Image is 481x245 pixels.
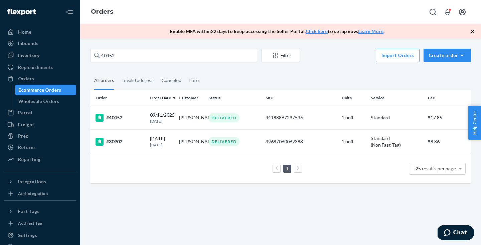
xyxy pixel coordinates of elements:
a: Add Integration [4,190,76,198]
div: Add Integration [18,191,48,196]
div: Create order [429,52,466,59]
div: Canceled [162,72,181,89]
a: Prep [4,131,76,141]
a: Orders [91,8,113,15]
th: Fee [425,90,471,106]
a: Freight [4,119,76,130]
th: Service [368,90,425,106]
div: Inventory [18,52,39,59]
div: DELIVERED [208,113,239,122]
div: Settings [18,232,37,239]
p: Enable MFA within 22 days to keep accessing the Seller Portal. to setup now. . [170,28,384,35]
div: 39687060062383 [266,138,336,145]
td: 1 unit [339,129,368,154]
p: Standard [371,135,423,142]
div: Wholesale Orders [18,98,59,105]
div: All orders [94,72,114,90]
div: #30902 [96,138,145,146]
iframe: Opens a widget where you can chat to one of our agents [438,225,474,242]
div: Inbounds [18,40,38,47]
a: Orders [4,73,76,84]
div: Orders [18,75,34,82]
button: Filter [261,49,300,62]
a: Reporting [4,154,76,165]
button: Open notifications [441,5,454,19]
button: Help Center [468,106,481,140]
a: Replenishments [4,62,76,73]
div: Home [18,29,31,35]
button: Fast Tags [4,206,76,217]
a: Inbounds [4,38,76,49]
td: [PERSON_NAME] [176,106,205,129]
div: Late [189,72,199,89]
a: Page 1 is your current page [285,166,290,171]
div: Returns [18,144,36,151]
input: Search orders [90,49,257,62]
div: Reporting [18,156,40,163]
div: Integrations [18,178,46,185]
th: Units [339,90,368,106]
div: 44188867297536 [266,114,336,121]
span: 25 results per page [416,166,456,171]
p: Standard [371,114,423,121]
div: Filter [262,52,300,59]
th: Order Date [147,90,176,106]
div: (Non Fast Tag) [371,142,423,148]
div: Fast Tags [18,208,39,215]
a: Returns [4,142,76,153]
div: Ecommerce Orders [18,87,61,93]
td: $17.85 [425,106,471,129]
a: Learn More [358,28,383,34]
div: Prep [18,133,28,139]
td: [PERSON_NAME] [176,129,205,154]
button: Create order [424,49,471,62]
a: Inventory [4,50,76,61]
p: [DATE] [150,142,174,148]
div: #40452 [96,114,145,122]
div: Customer [179,95,203,101]
td: $8.86 [425,129,471,154]
a: Wholesale Orders [15,96,76,107]
th: Status [206,90,263,106]
th: SKU [263,90,339,106]
div: Parcel [18,109,32,116]
div: [DATE] [150,135,174,148]
ol: breadcrumbs [86,2,119,22]
div: Invalid address [122,72,154,89]
p: [DATE] [150,118,174,124]
button: Open Search Box [426,5,440,19]
th: Order [90,90,147,106]
button: Import Orders [376,49,420,62]
a: Parcel [4,107,76,118]
a: Home [4,27,76,37]
div: Freight [18,121,34,128]
a: Click here [306,28,328,34]
button: Integrations [4,176,76,187]
a: Settings [4,230,76,241]
div: Add Fast Tag [18,220,42,226]
td: 1 unit [339,106,368,129]
a: Add Fast Tag [4,219,76,227]
a: Ecommerce Orders [15,85,76,95]
button: Close Navigation [63,5,76,19]
button: Open account menu [456,5,469,19]
div: Replenishments [18,64,53,71]
div: 09/11/2025 [150,112,174,124]
img: Flexport logo [7,9,36,15]
div: DELIVERED [208,137,239,146]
